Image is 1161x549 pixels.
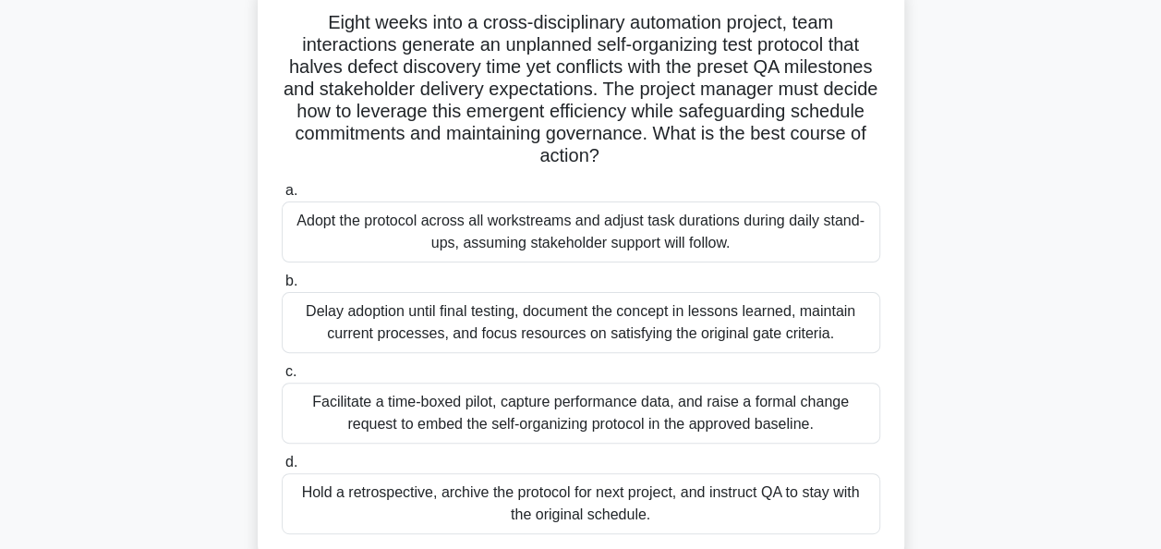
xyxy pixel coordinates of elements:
h5: Eight weeks into a cross-disciplinary automation project, team interactions generate an unplanned... [280,11,882,168]
span: c. [285,363,296,379]
div: Facilitate a time-boxed pilot, capture performance data, and raise a formal change request to emb... [282,383,880,444]
span: b. [285,273,297,288]
div: Adopt the protocol across all workstreams and adjust task durations during daily stand-ups, assum... [282,201,880,262]
span: a. [285,182,297,198]
div: Hold a retrospective, archive the protocol for next project, and instruct QA to stay with the ori... [282,473,880,534]
div: Delay adoption until final testing, document the concept in lessons learned, maintain current pro... [282,292,880,353]
span: d. [285,454,297,470]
